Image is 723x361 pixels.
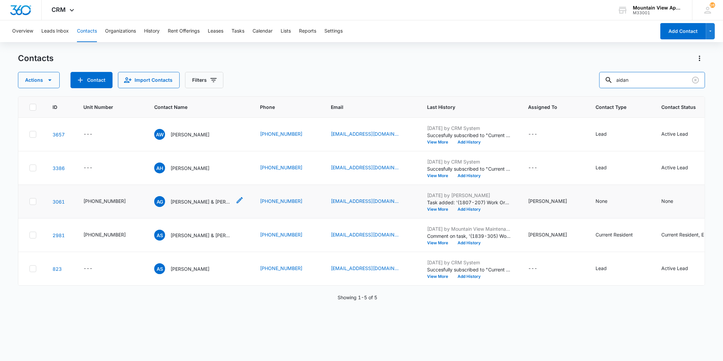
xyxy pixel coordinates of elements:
[661,197,673,205] div: None
[427,103,502,111] span: Last History
[453,241,485,245] button: Add History
[260,265,315,273] div: Phone - 9709782419 - Select to Edit Field
[260,130,302,137] a: [PHONE_NUMBER]
[154,103,234,111] span: Contact Name
[53,165,65,171] a: Navigate to contact details page for Aidan Hodges
[299,20,316,42] button: Reports
[596,231,645,239] div: Contact Type - Current Resident - Select to Edit Field
[596,164,607,171] div: Lead
[528,197,567,205] div: [PERSON_NAME]
[331,231,411,239] div: Email - aidansilva1225@gmail.com - Select to Edit Field
[41,20,69,42] button: Leads Inbox
[83,231,126,238] div: [PHONE_NUMBER]
[660,23,706,39] button: Add Contact
[427,274,453,279] button: View More
[528,265,537,273] div: ---
[53,232,65,238] a: Navigate to contact details page for Aidan Silva & Emma Siebert
[260,197,315,206] div: Phone - 6233741810 - Select to Edit Field
[661,265,700,273] div: Contact Status - Active Lead - Select to Edit Field
[427,158,512,165] p: [DATE] by CRM System
[260,130,315,138] div: Phone - 2543451947 - Select to Edit Field
[154,263,165,274] span: AS
[83,265,105,273] div: Unit Number - - Select to Edit Field
[154,196,244,207] div: Contact Name - Aidan Garcia & Anthony Garcia - Select to Edit Field
[154,230,244,241] div: Contact Name - Aidan Silva & Emma Siebert - Select to Edit Field
[710,2,715,8] span: 162
[52,6,66,13] span: CRM
[528,231,567,238] div: [PERSON_NAME]
[596,265,607,272] div: Lead
[596,197,620,206] div: Contact Type - None - Select to Edit Field
[453,207,485,211] button: Add History
[260,103,305,111] span: Phone
[185,72,223,88] button: Filters
[427,192,512,199] p: [DATE] by [PERSON_NAME]
[260,265,302,272] a: [PHONE_NUMBER]
[661,130,688,137] div: Active Lead
[427,199,512,206] p: Task added: '(1807-207) Work Order '
[528,164,549,172] div: Assigned To - - Select to Edit Field
[528,130,537,138] div: ---
[331,103,401,111] span: Email
[144,20,160,42] button: History
[633,5,682,11] div: account name
[453,274,485,279] button: Add History
[260,164,315,172] div: Phone - 9702275328 - Select to Edit Field
[260,164,302,171] a: [PHONE_NUMBER]
[427,259,512,266] p: [DATE] by CRM System
[694,53,705,64] button: Actions
[596,103,635,111] span: Contact Type
[331,265,411,273] div: Email - higuntalks@gmail.com - Select to Edit Field
[83,130,93,138] div: ---
[599,72,705,88] input: Search Contacts
[690,75,701,85] button: Clear
[331,130,399,137] a: [EMAIL_ADDRESS][DOMAIN_NAME]
[260,231,315,239] div: Phone - 9704303831 - Select to Edit Field
[83,197,138,206] div: Unit Number - 545-1807-207 - Select to Edit Field
[53,199,65,205] a: Navigate to contact details page for Aidan Garcia & Anthony Garcia
[154,196,165,207] span: AG
[232,20,244,42] button: Tasks
[53,132,65,137] a: Navigate to contact details page for Aidan Wilson
[253,20,273,42] button: Calendar
[427,241,453,245] button: View More
[427,207,453,211] button: View More
[427,125,512,132] p: [DATE] by CRM System
[528,103,569,111] span: Assigned To
[661,164,688,171] div: Active Lead
[331,164,411,172] div: Email - hodgesaidan0@gmail.com - Select to Edit Field
[528,164,537,172] div: ---
[661,265,688,272] div: Active Lead
[170,232,232,239] p: [PERSON_NAME] & [PERSON_NAME]
[83,164,105,172] div: Unit Number - - Select to Edit Field
[83,130,105,138] div: Unit Number - - Select to Edit Field
[710,2,715,8] div: notifications count
[170,198,232,205] p: [PERSON_NAME] & [PERSON_NAME]
[12,20,33,42] button: Overview
[168,20,200,42] button: Rent Offerings
[453,174,485,178] button: Add History
[170,165,209,172] p: [PERSON_NAME]
[154,163,222,173] div: Contact Name - Aidan Hodges - Select to Edit Field
[83,103,138,111] span: Unit Number
[154,230,165,241] span: AS
[528,265,549,273] div: Assigned To - - Select to Edit Field
[427,140,453,144] button: View More
[427,266,512,273] p: Succesfully subscribed to "Current Residents ".
[427,132,512,139] p: Succesfully subscribed to "Current Residents ".
[331,197,411,206] div: Email - aidangarcia88@gmail.com - Select to Edit Field
[528,130,549,138] div: Assigned To - - Select to Edit Field
[453,140,485,144] button: Add History
[338,294,377,301] p: Showing 1-5 of 5
[260,231,302,238] a: [PHONE_NUMBER]
[331,197,399,205] a: [EMAIL_ADDRESS][DOMAIN_NAME]
[596,265,619,273] div: Contact Type - Lead - Select to Edit Field
[83,164,93,172] div: ---
[661,130,700,138] div: Contact Status - Active Lead - Select to Edit Field
[427,225,512,232] p: [DATE] by Mountain View Maintenance
[260,197,302,205] a: [PHONE_NUMBER]
[633,11,682,15] div: account id
[118,72,180,88] button: Import Contacts
[154,263,222,274] div: Contact Name - Aidan Sekerak - Select to Edit Field
[331,164,399,171] a: [EMAIL_ADDRESS][DOMAIN_NAME]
